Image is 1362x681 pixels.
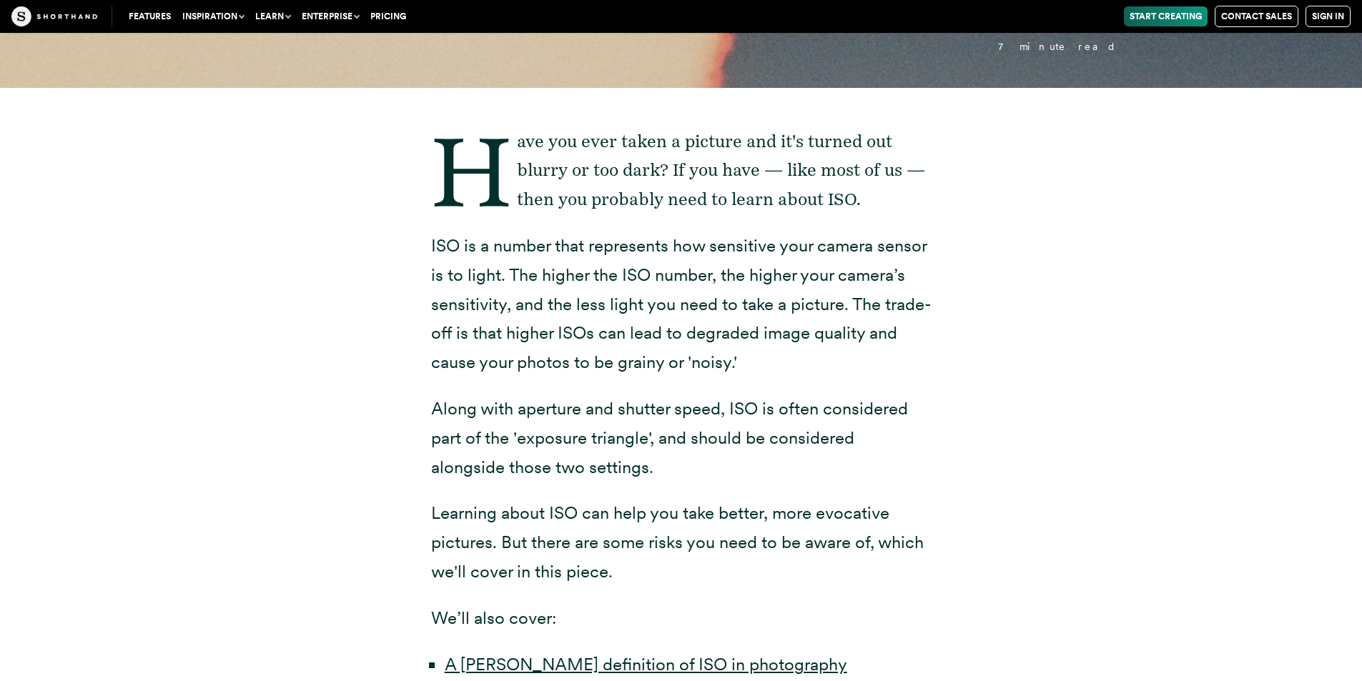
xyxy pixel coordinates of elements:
p: Learning about ISO can help you take better, more evocative pictures. But there are some risks yo... [431,499,932,586]
p: 7 minute read [216,41,1145,52]
p: We’ll also cover: [431,604,932,633]
a: Start Creating [1124,6,1208,26]
a: Sign in [1306,6,1351,27]
img: The Craft [11,6,97,26]
p: ISO is a number that represents how sensitive your camera sensor is to light. The higher the ISO ... [431,232,932,377]
p: Along with aperture and shutter speed, ISO is often considered part of the 'exposure triangle', a... [431,394,932,482]
a: Features [123,6,177,26]
a: A [PERSON_NAME] definition of ISO in photography [445,654,847,675]
button: Learn [250,6,296,26]
a: Pricing [365,6,412,26]
p: Have you ever taken a picture and it's turned out blurry or too dark? If you have — like most of ... [431,127,932,214]
a: Contact Sales [1215,6,1298,27]
button: Enterprise [296,6,365,26]
button: Inspiration [177,6,250,26]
